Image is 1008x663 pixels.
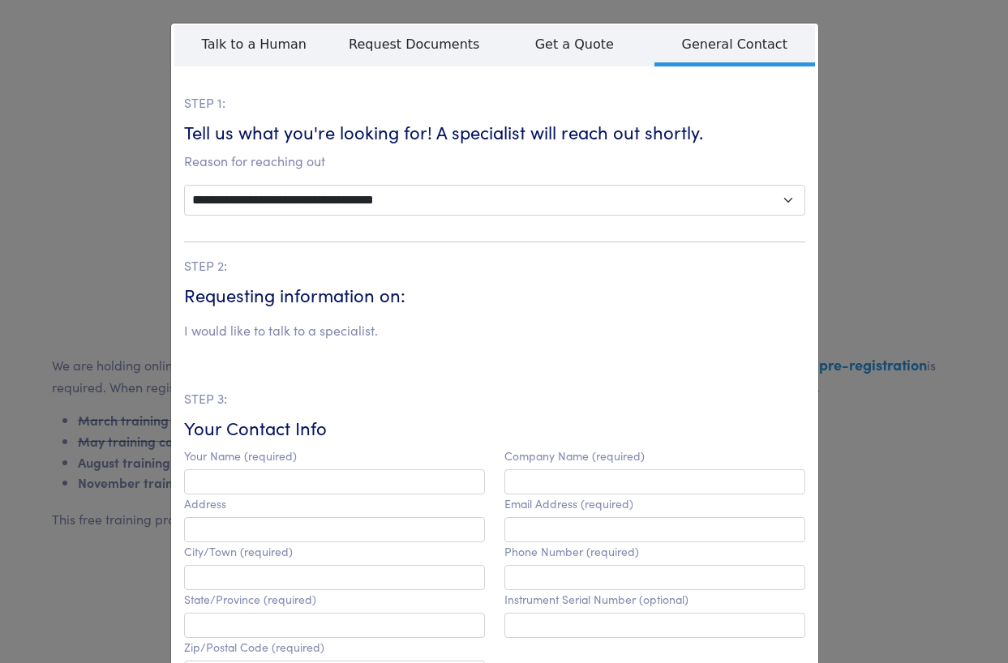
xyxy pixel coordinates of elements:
h6: Requesting information on: [184,283,805,308]
label: Your Name (required) [184,449,297,463]
span: Request Documents [334,25,495,62]
h6: Tell us what you're looking for! A specialist will reach out shortly. [184,120,805,145]
p: STEP 3: [184,388,805,409]
label: City/Town (required) [184,545,293,558]
label: Zip/Postal Code (required) [184,640,324,654]
span: Get a Quote [495,25,655,62]
label: Instrument Serial Number (optional) [504,592,688,606]
label: Phone Number (required) [504,545,639,558]
p: Reason for reaching out [184,151,805,172]
label: State/Province (required) [184,592,316,606]
span: Talk to a Human [174,25,335,62]
h6: Your Contact Info [184,416,805,441]
li: I would like to talk to a specialist. [184,320,378,341]
p: STEP 1: [184,92,805,113]
label: Address [184,497,226,511]
label: Company Name (required) [504,449,645,463]
span: General Contact [654,25,815,66]
p: STEP 2: [184,255,805,276]
label: Email Address (required) [504,497,633,511]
